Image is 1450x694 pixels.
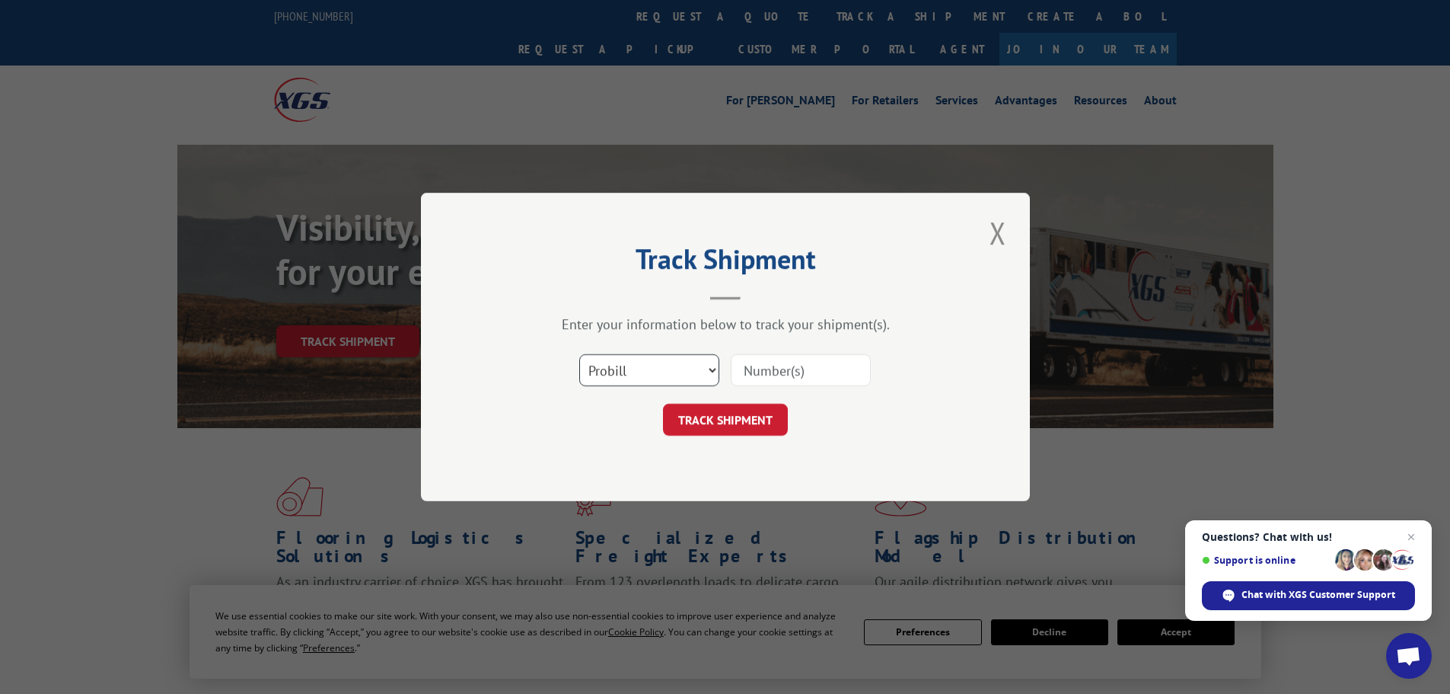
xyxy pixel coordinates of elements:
[1202,581,1415,610] span: Chat with XGS Customer Support
[663,404,788,436] button: TRACK SHIPMENT
[497,315,954,333] div: Enter your information below to track your shipment(s).
[1386,633,1432,679] a: Open chat
[1202,555,1330,566] span: Support is online
[985,212,1011,254] button: Close modal
[1202,531,1415,543] span: Questions? Chat with us!
[731,354,871,386] input: Number(s)
[497,248,954,277] h2: Track Shipment
[1241,588,1395,602] span: Chat with XGS Customer Support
